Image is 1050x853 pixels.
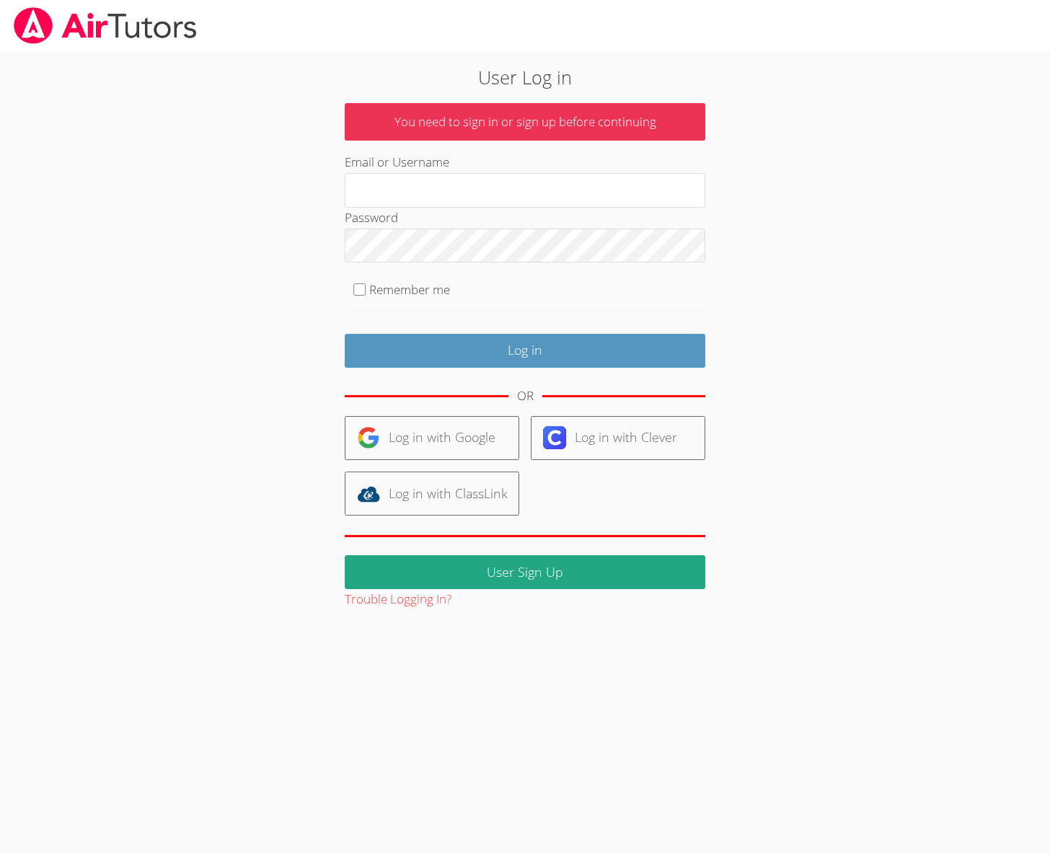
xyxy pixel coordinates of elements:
input: Log in [345,334,705,368]
img: clever-logo-6eab21bc6e7a338710f1a6ff85c0baf02591cd810cc4098c63d3a4b26e2feb20.svg [543,426,566,449]
a: User Sign Up [345,555,705,589]
button: Trouble Logging In? [345,589,451,610]
a: Log in with Clever [531,416,705,460]
a: Log in with ClassLink [345,472,519,516]
label: Email or Username [345,154,449,170]
a: Log in with Google [345,416,519,460]
img: airtutors_banner-c4298cdbf04f3fff15de1276eac7730deb9818008684d7c2e4769d2f7ddbe033.png [12,7,198,44]
label: Remember me [369,281,450,298]
p: You need to sign in or sign up before continuing [345,103,705,141]
img: classlink-logo-d6bb404cc1216ec64c9a2012d9dc4662098be43eaf13dc465df04b49fa7ab582.svg [357,482,380,505]
h2: User Log in [242,63,808,91]
img: google-logo-50288ca7cdecda66e5e0955fdab243c47b7ad437acaf1139b6f446037453330a.svg [357,426,380,449]
label: Password [345,209,398,226]
div: OR [517,386,534,407]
